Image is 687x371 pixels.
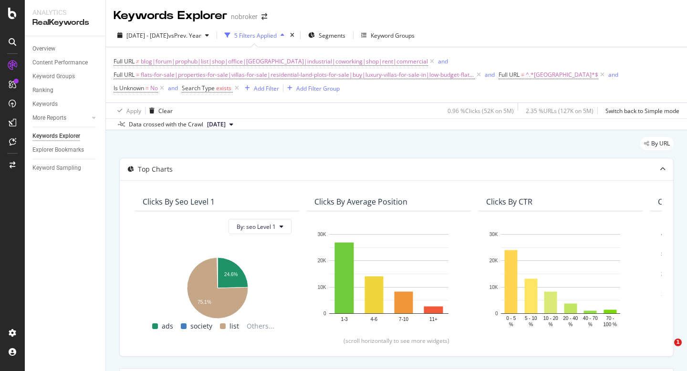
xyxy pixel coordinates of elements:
text: % [568,322,572,327]
text: 75.1% [198,299,211,305]
span: 2025 Aug. 4th [207,120,226,129]
span: Full URL [114,71,135,79]
div: Ranking [32,85,53,95]
button: Add Filter [241,82,279,94]
text: 10K [489,285,498,290]
div: and [485,71,495,79]
a: Explorer Bookmarks [32,145,99,155]
text: 20K [661,271,670,277]
div: Apply [126,107,141,115]
span: Search Type [182,84,215,92]
text: 20 - 40 [563,316,578,321]
span: vs Prev. Year [168,31,201,40]
text: % [588,322,593,327]
span: Full URL [114,57,135,65]
div: 0.96 % Clicks ( 52K on 5M ) [448,107,514,115]
span: flats-for-sale|properties-for-sale|villas-for-sale|residential-land-plots-for-sale|buy|luxury-vil... [141,68,475,82]
text: 40K [661,232,670,237]
div: arrow-right-arrow-left [261,13,267,20]
div: Explorer Bookmarks [32,145,84,155]
div: and [608,71,618,79]
div: Clicks By CTR [486,197,532,206]
button: and [438,57,448,66]
button: 5 Filters Applied [221,28,288,43]
text: % [529,322,533,327]
text: 1-3 [341,317,348,322]
button: Add Filter Group [283,82,340,94]
text: 20K [489,258,498,264]
div: Analytics [32,8,98,17]
span: = [521,71,524,79]
a: Keyword Sampling [32,163,99,173]
text: 0 [323,311,326,316]
span: Others... [243,320,278,332]
svg: A chart. [143,252,291,320]
svg: A chart. [486,229,635,329]
text: 100 % [604,322,617,327]
div: Keywords Explorer [32,131,80,141]
text: 10 - 20 [543,316,559,321]
span: = [146,84,149,92]
div: Add Filter [254,84,279,93]
span: 1 [674,339,682,346]
span: No [150,82,158,95]
button: and [485,70,495,79]
div: Keyword Groups [32,72,75,82]
div: Data crossed with the Crawl [129,120,203,129]
div: and [438,57,448,65]
div: Keyword Groups [371,31,415,40]
span: By URL [651,141,670,146]
text: 20K [318,258,326,264]
span: exists [216,84,231,92]
text: 5 - 10 [525,316,537,321]
text: 30K [318,232,326,237]
text: 24.6% [224,272,238,277]
button: and [168,83,178,93]
text: 40 - 70 [583,316,598,321]
span: Is Unknown [114,84,144,92]
div: Clear [158,107,173,115]
text: 4-6 [371,317,378,322]
button: By: seo Level 1 [229,219,291,234]
button: and [608,70,618,79]
div: nobroker [231,12,258,21]
div: Overview [32,44,55,54]
iframe: Intercom live chat [655,339,677,361]
div: Content Performance [32,58,88,68]
div: legacy label [640,137,674,150]
span: ads [162,320,173,332]
div: 5 Filters Applied [234,31,277,40]
div: Add Filter Group [296,84,340,93]
text: % [549,322,553,327]
a: Content Performance [32,58,99,68]
span: Segments [319,31,345,40]
span: [DATE] - [DATE] [126,31,168,40]
span: By: seo Level 1 [237,223,276,231]
a: Keywords Explorer [32,131,99,141]
a: More Reports [32,113,89,123]
text: 70 - [606,316,614,321]
text: 30K [661,252,670,257]
a: Overview [32,44,99,54]
div: Clicks By Average Position [314,197,407,206]
button: Segments [304,28,349,43]
a: Keyword Groups [32,72,99,82]
span: ≠ [136,57,139,65]
span: list [229,320,239,332]
button: Clear [146,103,173,118]
div: Keywords [32,99,58,109]
div: 2.35 % URLs ( 127K on 5M ) [526,107,593,115]
span: ^.*[GEOGRAPHIC_DATA]*$ [526,68,598,82]
text: 10K [318,285,326,290]
text: % [509,322,513,327]
div: times [288,31,296,40]
div: RealKeywords [32,17,98,28]
text: 30K [489,232,498,237]
button: [DATE] - [DATE]vsPrev. Year [114,28,213,43]
div: Switch back to Simple mode [605,107,679,115]
text: 11+ [429,317,437,322]
svg: A chart. [314,229,463,329]
button: [DATE] [203,119,237,130]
